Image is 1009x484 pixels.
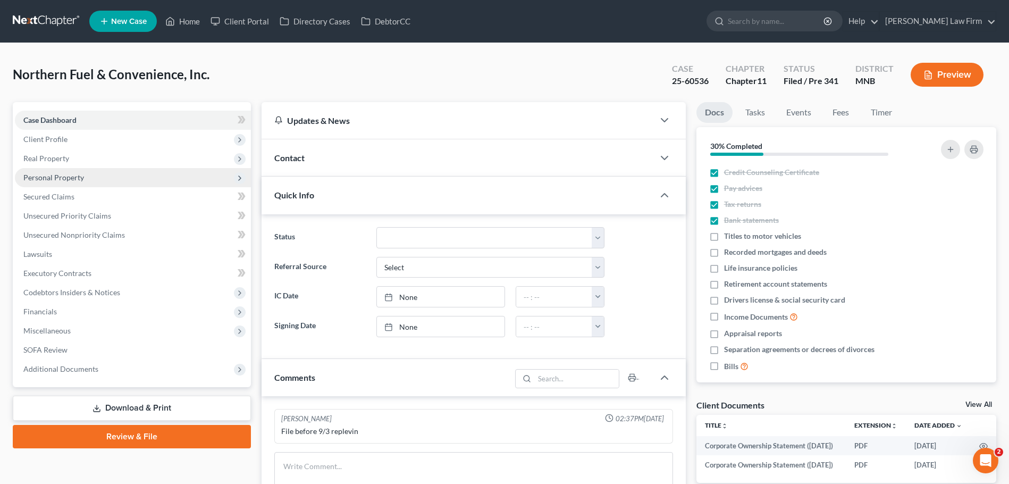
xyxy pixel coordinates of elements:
span: Miscellaneous [23,326,71,335]
span: Contact [274,153,305,163]
strong: 30% Completed [710,141,762,151]
label: Status [269,227,372,248]
span: Comments [274,372,315,382]
span: Retirement account statements [724,279,827,289]
div: Filed / Pre 341 [784,75,838,87]
span: Unsecured Priority Claims [23,211,111,220]
a: SOFA Review [15,340,251,360]
span: 2 [995,448,1003,456]
i: expand_more [956,423,962,429]
a: Client Portal [205,12,274,31]
span: Northern Fuel & Convenience, Inc. [13,66,209,82]
span: 02:37PM[DATE] [616,414,664,424]
a: Secured Claims [15,187,251,206]
div: Case [672,63,709,75]
td: [DATE] [906,436,971,455]
label: IC Date [269,286,372,307]
i: unfold_more [721,423,728,429]
a: Fees [824,102,858,123]
a: Directory Cases [274,12,356,31]
div: Status [784,63,838,75]
a: Titleunfold_more [705,421,728,429]
span: Income Documents [724,312,788,322]
input: -- : -- [516,316,592,337]
span: Bank statements [724,215,779,226]
a: Extensionunfold_more [854,421,897,429]
input: Search by name... [728,11,825,31]
div: File before 9/3 replevin [281,426,666,437]
span: New Case [111,18,147,26]
div: [PERSON_NAME] [281,414,332,424]
a: Docs [696,102,733,123]
td: Corporate Ownership Statement ([DATE]) [696,455,846,474]
span: Real Property [23,154,69,163]
div: District [855,63,894,75]
div: MNB [855,75,894,87]
span: Financials [23,307,57,316]
a: View All [965,401,992,408]
span: Titles to motor vehicles [724,231,801,241]
span: Drivers license & social security card [724,295,845,305]
span: Executory Contracts [23,269,91,278]
td: PDF [846,455,906,474]
a: Date Added expand_more [914,421,962,429]
span: SOFA Review [23,345,68,354]
label: Signing Date [269,316,372,337]
a: Case Dashboard [15,111,251,130]
span: Secured Claims [23,192,74,201]
span: Case Dashboard [23,115,77,124]
button: Preview [911,63,983,87]
a: Review & File [13,425,251,448]
div: 25-60536 [672,75,709,87]
span: Unsecured Nonpriority Claims [23,230,125,239]
iframe: Intercom live chat [973,448,998,473]
a: [PERSON_NAME] Law Firm [880,12,996,31]
span: Pay advices [724,183,762,194]
div: Chapter [726,63,767,75]
a: Help [843,12,879,31]
span: Codebtors Insiders & Notices [23,288,120,297]
td: Corporate Ownership Statement ([DATE]) [696,436,846,455]
td: [DATE] [906,455,971,474]
input: -- : -- [516,287,592,307]
a: Unsecured Nonpriority Claims [15,226,251,245]
a: Tasks [737,102,773,123]
span: Life insurance policies [724,263,797,273]
span: Personal Property [23,173,84,182]
div: Updates & News [274,115,641,126]
a: Home [160,12,205,31]
a: Lawsuits [15,245,251,264]
span: 11 [757,76,767,86]
span: Separation agreements or decrees of divorces [724,344,875,355]
a: None [377,316,504,337]
a: None [377,287,504,307]
td: PDF [846,436,906,455]
a: Executory Contracts [15,264,251,283]
input: Search... [534,370,619,388]
a: Timer [862,102,901,123]
span: Bills [724,361,738,372]
a: DebtorCC [356,12,416,31]
span: Additional Documents [23,364,98,373]
span: Appraisal reports [724,328,782,339]
span: Tax returns [724,199,761,210]
span: Lawsuits [23,249,52,258]
a: Unsecured Priority Claims [15,206,251,226]
span: Recorded mortgages and deeds [724,247,827,257]
span: Credit Counseling Certificate [724,167,819,178]
div: Client Documents [696,399,764,411]
a: Events [778,102,820,123]
span: Quick Info [274,190,314,200]
span: Client Profile [23,135,68,144]
i: unfold_more [891,423,897,429]
div: Chapter [726,75,767,87]
label: Referral Source [269,257,372,278]
a: Download & Print [13,396,251,421]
